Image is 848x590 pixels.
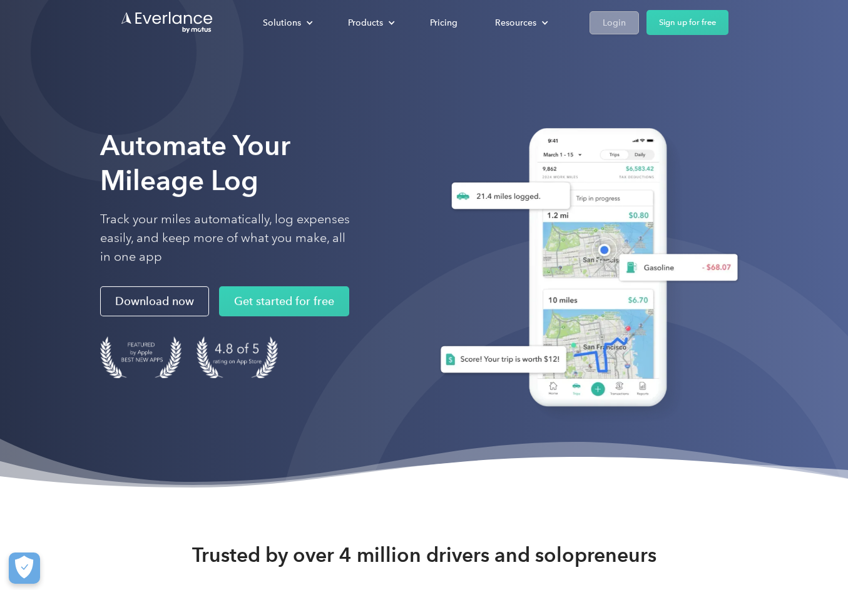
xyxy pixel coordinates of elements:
[120,11,214,34] a: Go to homepage
[250,12,323,34] div: Solutions
[100,129,290,197] strong: Automate Your Mileage Log
[417,12,470,34] a: Pricing
[100,210,350,266] p: Track your miles automatically, log expenses easily, and keep more of what you make, all in one app
[603,15,626,31] div: Login
[9,552,40,584] button: Cookies Settings
[263,15,301,31] div: Solutions
[219,286,349,316] a: Get started for free
[430,15,457,31] div: Pricing
[348,15,383,31] div: Products
[100,336,181,378] img: Badge for Featured by Apple Best New Apps
[421,116,748,426] img: Everlance, mileage tracker app, expense tracking app
[495,15,536,31] div: Resources
[646,10,728,35] a: Sign up for free
[192,542,656,567] strong: Trusted by over 4 million drivers and solopreneurs
[590,11,639,34] a: Login
[335,12,405,34] div: Products
[100,286,209,316] a: Download now
[483,12,558,34] div: Resources
[197,336,278,378] img: 4.9 out of 5 stars on the app store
